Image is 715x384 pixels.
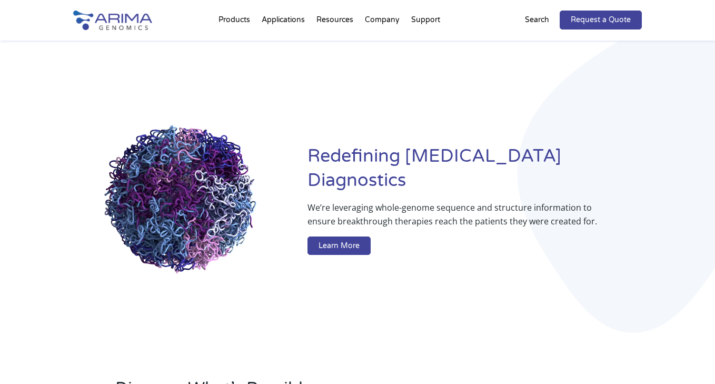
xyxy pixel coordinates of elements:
[73,11,152,30] img: Arima-Genomics-logo
[525,13,549,27] p: Search
[560,11,642,29] a: Request a Quote
[662,333,715,384] iframe: Chat Widget
[307,237,371,255] a: Learn More
[662,333,715,384] div: Widget de chat
[307,144,642,201] h1: Redefining [MEDICAL_DATA] Diagnostics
